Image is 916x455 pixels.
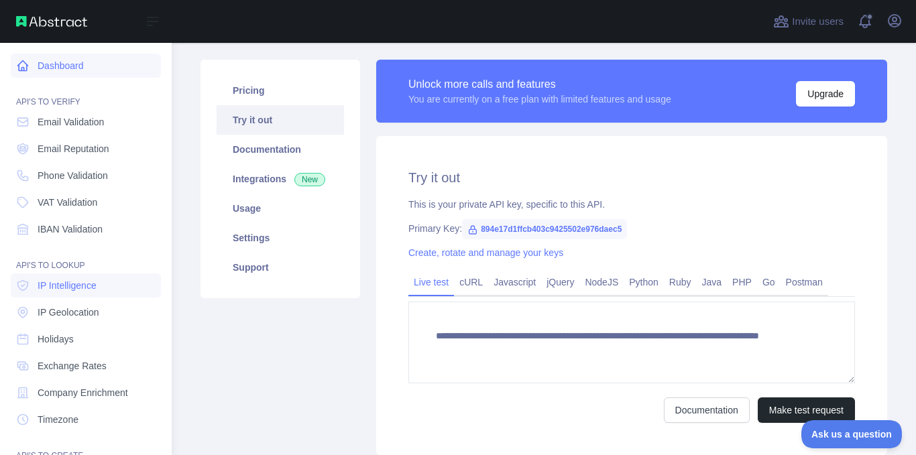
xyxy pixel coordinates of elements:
[624,271,664,293] a: Python
[408,271,454,293] a: Live test
[217,223,344,253] a: Settings
[217,253,344,282] a: Support
[11,327,161,351] a: Holidays
[38,169,108,182] span: Phone Validation
[11,217,161,241] a: IBAN Validation
[408,76,671,92] div: Unlock more calls and features
[38,332,74,346] span: Holidays
[727,271,757,293] a: PHP
[217,194,344,223] a: Usage
[38,359,107,373] span: Exchange Rates
[579,271,624,293] a: NodeJS
[462,219,627,239] span: 894e17d1ffcb403c9425502e976daec5
[11,300,161,324] a: IP Geolocation
[11,407,161,432] a: Timezone
[217,105,344,135] a: Try it out
[664,271,697,293] a: Ruby
[16,16,87,27] img: Abstract API
[408,198,855,211] div: This is your private API key, specific to this API.
[408,222,855,235] div: Primary Key:
[38,386,128,399] span: Company Enrichment
[38,142,109,155] span: Email Reputation
[11,244,161,271] div: API'S TO LOOKUP
[11,137,161,161] a: Email Reputation
[38,115,104,129] span: Email Validation
[38,413,78,426] span: Timezone
[11,164,161,188] a: Phone Validation
[488,271,541,293] a: Javascript
[801,420,903,448] iframe: Toggle Customer Support
[11,273,161,298] a: IP Intelligence
[217,76,344,105] a: Pricing
[11,190,161,214] a: VAT Validation
[294,173,325,186] span: New
[11,110,161,134] a: Email Validation
[38,306,99,319] span: IP Geolocation
[38,196,97,209] span: VAT Validation
[11,381,161,405] a: Company Enrichment
[454,271,488,293] a: cURL
[38,279,97,292] span: IP Intelligence
[408,247,563,258] a: Create, rotate and manage your keys
[11,80,161,107] div: API'S TO VERIFY
[217,135,344,164] a: Documentation
[664,397,750,423] a: Documentation
[697,271,728,293] a: Java
[217,164,344,194] a: Integrations New
[541,271,579,293] a: jQuery
[11,354,161,378] a: Exchange Rates
[758,397,855,423] button: Make test request
[781,271,828,293] a: Postman
[408,168,855,187] h2: Try it out
[11,54,161,78] a: Dashboard
[38,222,103,236] span: IBAN Validation
[792,14,844,29] span: Invite users
[757,271,781,293] a: Go
[408,92,671,106] div: You are currently on a free plan with limited features and usage
[770,11,846,32] button: Invite users
[796,81,855,107] button: Upgrade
